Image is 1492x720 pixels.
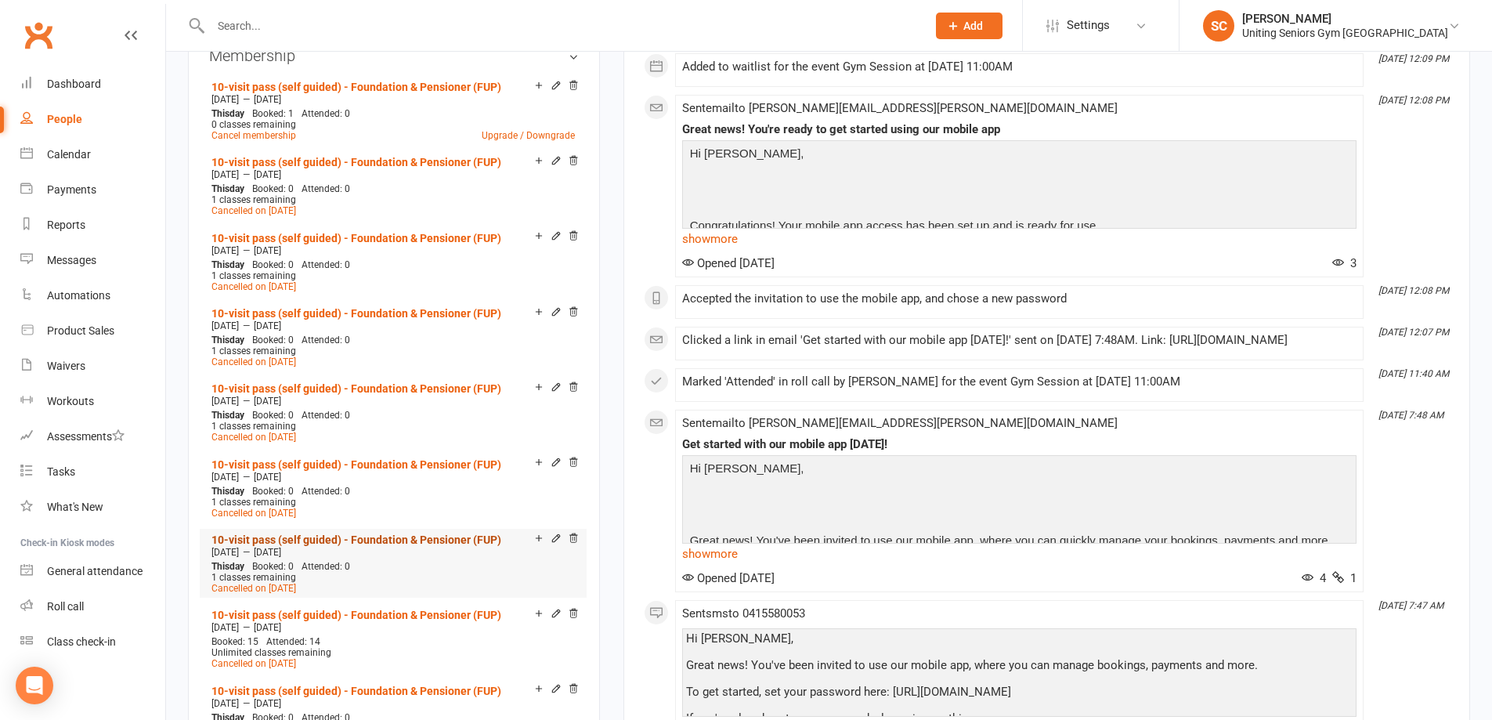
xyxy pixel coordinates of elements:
div: Accepted the invitation to use the mobile app, and chose a new password [682,292,1357,306]
span: Opened [DATE] [682,571,775,585]
span: [DATE] [211,169,239,180]
a: Automations [20,278,165,313]
div: What's New [47,501,103,513]
span: Cancelled on [DATE] [211,658,296,669]
div: Uniting Seniors Gym [GEOGRAPHIC_DATA] [1242,26,1448,40]
a: Cancelled on [DATE] [211,508,296,519]
input: Search... [206,15,916,37]
div: day [208,259,248,270]
a: Cancelled on [DATE] [211,356,296,367]
a: 10-visit pass (self guided) - Foundation & Pensioner (FUP) [211,458,501,471]
a: 10-visit pass (self guided) - Foundation & Pensioner (FUP) [211,81,501,93]
span: Attended: 0 [302,410,350,421]
div: Messages [47,254,96,266]
span: Unlimited classes remaining [211,647,331,658]
span: [DATE] [211,94,239,105]
div: Calendar [47,148,91,161]
span: Booked: 15 [211,636,258,647]
div: day [208,183,248,194]
a: Clubworx [19,16,58,55]
span: [DATE] [254,396,281,407]
span: 1 classes remaining [211,572,296,583]
span: This [211,486,229,497]
span: Attended: 0 [302,561,350,572]
span: [DATE] [211,622,239,633]
div: [PERSON_NAME] [1242,12,1448,26]
span: [DATE] [254,94,281,105]
div: Great news! You're ready to get started using our mobile app [682,123,1357,136]
span: [DATE] [211,698,239,709]
a: Dashboard [20,67,165,102]
span: This [211,108,229,119]
span: 1 classes remaining [211,270,296,281]
div: day [208,561,248,572]
p: Hi [PERSON_NAME], [686,144,1353,167]
span: 4 [1302,571,1326,585]
a: Cancelled on [DATE] [211,205,296,216]
p: Great news! You've been invited to use our mobile app, where you can quickly manage your bookings... [686,531,1353,554]
span: This [211,259,229,270]
span: Sent email to [PERSON_NAME][EMAIL_ADDRESS][PERSON_NAME][DOMAIN_NAME] [682,416,1118,430]
span: Booked: 0 [252,486,294,497]
a: General attendance kiosk mode [20,554,165,589]
a: Calendar [20,137,165,172]
a: show more [682,228,1357,250]
div: Dashboard [47,78,101,90]
button: Add [936,13,1002,39]
span: 1 classes remaining [211,497,296,508]
div: — [208,621,579,634]
span: Attended: 0 [302,183,350,194]
span: Attended: 0 [302,335,350,346]
span: [DATE] [211,472,239,483]
span: [DATE] [211,396,239,407]
div: General attendance [47,565,143,577]
span: Attended: 0 [302,108,350,119]
a: 10-visit pass (self guided) - Foundation & Pensioner (FUP) [211,609,501,621]
i: [DATE] 12:07 PM [1378,327,1449,338]
div: — [208,697,579,710]
a: Roll call [20,589,165,624]
div: — [208,320,579,332]
span: Booked: 0 [252,410,294,421]
a: Waivers [20,349,165,384]
a: Cancelled on [DATE] [211,583,296,594]
span: Attended: 0 [302,259,350,270]
div: Tasks [47,465,75,478]
a: Reports [20,208,165,243]
div: Class check-in [47,635,116,648]
span: This [211,183,229,194]
div: SC [1203,10,1234,42]
a: Upgrade / Downgrade [482,130,575,141]
span: Booked: 0 [252,259,294,270]
div: Marked 'Attended' in roll call by [PERSON_NAME] for the event Gym Session at [DATE] 11:00AM [682,375,1357,389]
div: Product Sales [47,324,114,337]
a: Cancelled on [DATE] [211,432,296,443]
a: Messages [20,243,165,278]
i: [DATE] 7:48 AM [1378,410,1443,421]
span: Attended: 14 [266,636,320,647]
div: Added to waitlist for the event Gym Session at [DATE] 11:00AM [682,60,1357,74]
p: Congratulations! Your mobile app access has been set up and is ready for use. [686,216,1353,239]
div: Waivers [47,360,85,372]
span: 0 classes remaining [211,119,296,130]
a: Assessments [20,419,165,454]
i: [DATE] 7:47 AM [1378,600,1443,611]
a: Cancelled on [DATE] [211,281,296,292]
span: Sent sms to 0415580053 [682,606,805,621]
i: [DATE] 12:09 PM [1378,53,1449,64]
div: — [208,93,579,106]
i: [DATE] 12:08 PM [1378,95,1449,106]
a: People [20,102,165,137]
div: Workouts [47,395,94,407]
span: This [211,335,229,346]
div: day [208,335,248,346]
span: Add [963,20,983,32]
div: — [208,395,579,407]
div: Reports [47,219,85,231]
span: Attended: 0 [302,486,350,497]
a: Tasks [20,454,165,490]
div: day [208,108,248,119]
div: — [208,546,579,559]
